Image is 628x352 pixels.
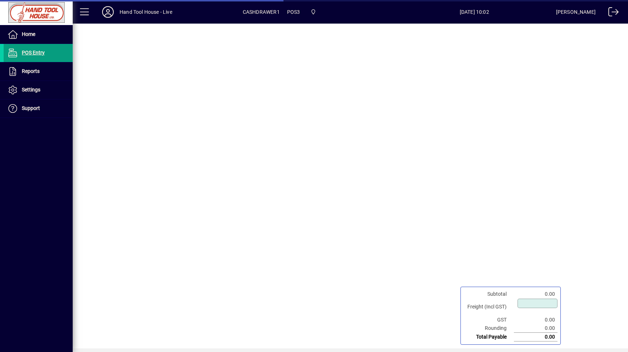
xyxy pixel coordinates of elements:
span: Settings [22,87,40,93]
td: Freight (Incl GST) [464,298,514,316]
div: Hand Tool House - Live [120,6,172,18]
span: Reports [22,68,40,74]
a: Logout [603,1,619,25]
a: Settings [4,81,73,99]
td: 0.00 [514,333,557,341]
span: POS Entry [22,50,45,56]
span: Support [22,105,40,111]
td: 0.00 [514,324,557,333]
td: 0.00 [514,316,557,324]
a: Support [4,99,73,118]
span: Home [22,31,35,37]
span: [DATE] 10:02 [393,6,556,18]
a: Reports [4,62,73,81]
td: Total Payable [464,333,514,341]
div: [PERSON_NAME] [556,6,596,18]
span: POS3 [287,6,300,18]
button: Profile [96,5,120,19]
td: Subtotal [464,290,514,298]
td: Rounding [464,324,514,333]
span: CASHDRAWER1 [243,6,280,18]
td: GST [464,316,514,324]
td: 0.00 [514,290,557,298]
a: Home [4,25,73,44]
